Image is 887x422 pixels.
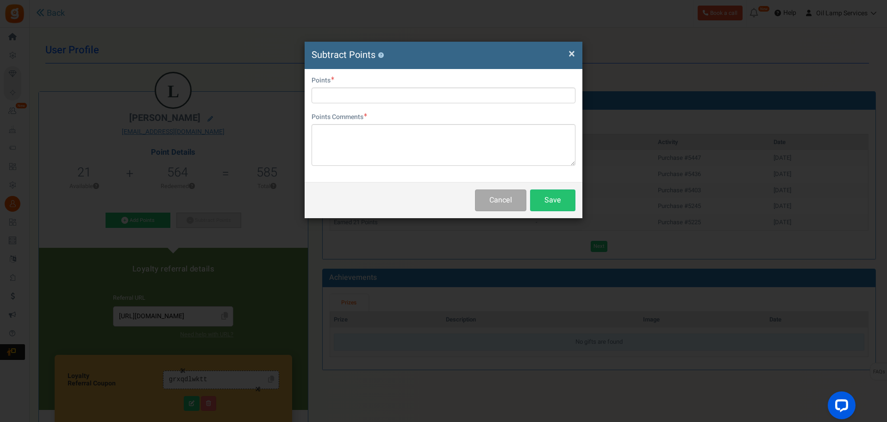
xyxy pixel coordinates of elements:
span: × [568,45,575,63]
button: Cancel [475,189,526,211]
button: ? [378,52,384,58]
label: Points Comments [312,113,367,122]
label: Points [312,76,334,85]
button: Save [530,189,575,211]
h4: Subtract Points [312,49,575,62]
